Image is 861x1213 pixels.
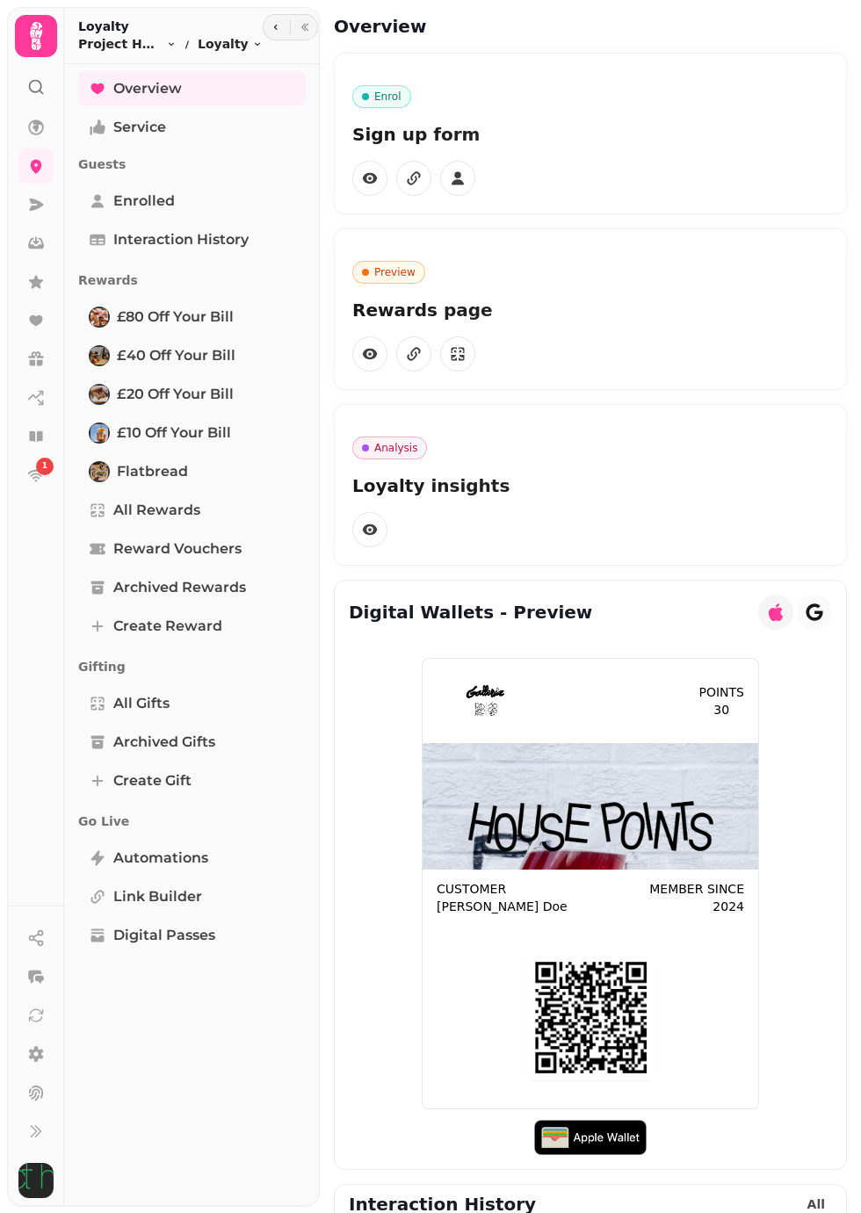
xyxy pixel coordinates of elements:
[117,461,188,482] span: Flatbread
[113,78,182,99] span: Overview
[113,616,222,637] span: Create reward
[78,879,306,914] a: Link Builder
[42,460,47,473] span: 1
[78,71,306,106] a: Overview
[78,184,306,219] a: Enrolled
[113,925,215,946] span: Digital Passes
[113,117,166,138] span: Service
[78,609,306,644] a: Create reward
[64,64,320,1192] nav: Tabs
[78,918,306,953] a: Digital Passes
[113,500,200,521] span: All Rewards
[90,347,108,365] img: £40 off your bill
[78,841,306,876] a: Automations
[78,35,263,53] nav: breadcrumb
[698,683,744,701] p: points
[78,651,306,682] p: Gifting
[113,577,246,598] span: Archived Rewards
[90,308,108,326] img: £80 off your bill
[374,265,416,279] p: Preview
[78,493,306,528] a: All Rewards
[78,35,177,53] button: Project House
[78,222,306,257] a: Interaction History
[807,1198,825,1210] span: All
[78,763,306,798] a: Create Gift
[113,229,249,250] span: Interaction History
[78,686,306,721] a: All Gifts
[90,463,108,480] img: Flatbread
[113,770,192,791] span: Create Gift
[78,148,306,180] p: Guests
[113,848,208,869] span: Automations
[78,18,263,35] h2: Loyalty
[18,1163,54,1198] img: User avatar
[374,441,417,455] p: Analysis
[113,732,215,753] span: Archived Gifts
[534,961,647,1073] img: qr-code.png
[117,345,235,366] span: £40 off your bill
[113,191,175,212] span: Enrolled
[78,264,306,296] p: Rewards
[534,1120,647,1155] img: apple wallet
[78,805,306,837] p: Go Live
[78,570,306,605] a: Archived Rewards
[78,110,306,145] a: Service
[352,473,828,498] p: Loyalty insights
[78,35,163,53] span: Project House
[113,693,170,714] span: All Gifts
[374,90,402,104] p: Enrol
[78,338,306,373] a: £40 off your bill £40 off your bill
[334,14,671,39] h2: Overview
[117,422,231,444] span: £10 off your bill
[78,531,306,567] a: Reward Vouchers
[198,35,263,53] button: Loyalty
[117,307,234,328] span: £80 off your bill
[649,880,744,898] p: Member since
[78,454,306,489] a: FlatbreadFlatbread
[352,122,828,147] p: Sign up form
[113,886,202,907] span: Link Builder
[15,1163,57,1198] button: User avatar
[352,298,828,322] p: Rewards page
[437,880,568,898] p: Customer
[90,424,108,442] img: £10 off your bill
[113,538,242,560] span: Reward Vouchers
[437,898,568,915] p: [PERSON_NAME] Doe
[713,701,729,718] p: 30
[90,386,108,403] img: £20 off your bill
[713,898,744,915] p: 2024
[78,300,306,335] a: £80 off your bill £80 off your bill
[78,415,306,451] a: £10 off your bill £10 off your bill
[349,600,592,625] h2: Digital Wallets - Preview
[117,384,234,405] span: £20 off your bill
[444,680,528,722] img: header
[78,725,306,760] a: Archived Gifts
[18,458,54,493] a: 1
[78,377,306,412] a: £20 off your bill £20 off your bill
